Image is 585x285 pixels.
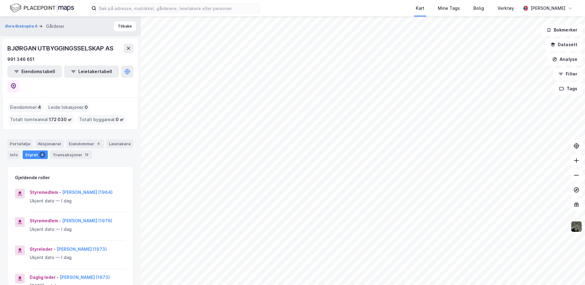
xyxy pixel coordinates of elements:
[30,197,126,205] div: Ukjent dato — I dag
[571,221,582,232] img: 9k=
[46,23,64,30] div: Gårdeier
[8,102,43,112] div: Eiendommer :
[23,150,48,159] div: Styret
[554,256,585,285] div: Kontrollprogram for chat
[554,256,585,285] iframe: Chat Widget
[84,152,90,158] div: 13
[116,116,124,123] span: 0 ㎡
[15,174,50,181] div: Gjeldende roller
[547,53,583,65] button: Analyse
[541,24,583,36] button: Bokmerker
[438,5,460,12] div: Mine Tags
[8,115,74,124] div: Totalt tomteareal :
[545,39,583,51] button: Datasett
[114,21,136,31] button: Tilbake
[66,139,104,148] div: Eiendommer
[10,3,74,13] img: logo.f888ab2527a4732fd821a326f86c7f29.svg
[95,141,102,147] div: 4
[553,68,583,80] button: Filter
[7,150,20,159] div: Info
[416,5,424,12] div: Kart
[531,5,565,12] div: [PERSON_NAME]
[7,139,33,148] div: Portefølje
[49,116,72,123] span: 172 030 ㎡
[473,5,484,12] div: Bolig
[5,23,39,29] button: Øvre Biskoplia 6
[30,226,126,233] div: Ukjent dato — I dag
[7,65,62,78] button: Eiendomstabell
[39,152,45,158] div: 4
[46,102,90,112] div: Leide lokasjoner :
[85,104,88,111] span: 0
[38,104,41,111] span: 4
[106,139,133,148] div: Leietakere
[35,139,64,148] div: Aksjonærer
[96,4,260,13] input: Søk på adresse, matrikkel, gårdeiere, leietakere eller personer
[50,150,92,159] div: Transaksjoner
[7,56,35,63] div: 991 346 651
[554,83,583,95] button: Tags
[7,43,114,53] div: BJØRGAN UTBYGGINGSSELSKAP AS
[497,5,514,12] div: Verktøy
[64,65,119,78] button: Leietakertabell
[77,115,126,124] div: Totalt byggareal :
[30,254,126,261] div: Ukjent dato — I dag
